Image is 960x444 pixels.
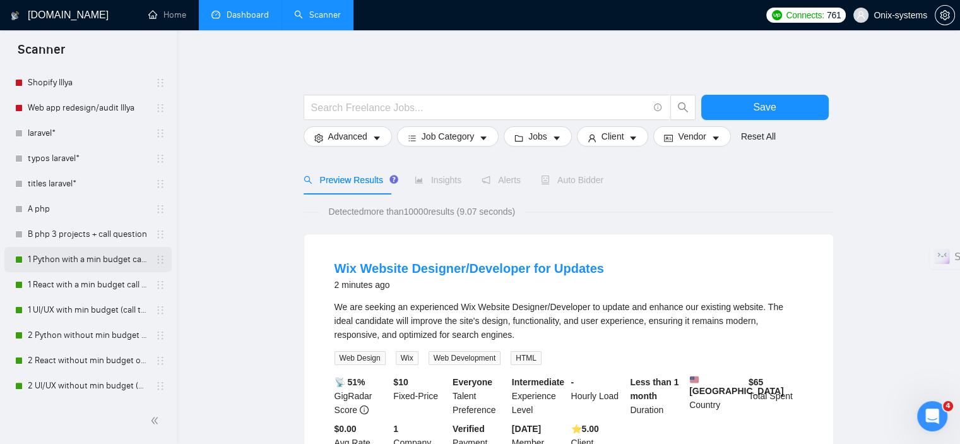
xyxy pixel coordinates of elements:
a: Shopify Illya [28,70,148,95]
button: barsJob Categorycaret-down [397,126,499,147]
span: holder [155,381,165,391]
span: Web Design [335,351,386,365]
b: ⭐️ 5.00 [571,424,599,434]
span: caret-down [372,133,381,143]
span: area-chart [415,176,424,184]
b: $ 65 [749,377,763,387]
button: folderJobscaret-down [504,126,572,147]
span: holder [155,356,165,366]
div: Duration [627,375,687,417]
div: Total Spent [746,375,805,417]
div: Experience Level [509,375,569,417]
span: Job Category [422,129,474,143]
span: 761 [827,8,841,22]
div: Fixed-Price [391,375,450,417]
span: holder [155,128,165,138]
span: setting [314,133,323,143]
span: holder [155,103,165,113]
a: 1 UI/UX with min budget (call to act) [28,297,148,323]
div: We are seeking an experienced Wix Website Designer/Developer to update and enhance our existing w... [335,300,803,342]
span: 4 [943,401,953,411]
span: Jobs [528,129,547,143]
span: Save [753,99,776,115]
span: bars [408,133,417,143]
span: search [671,102,695,113]
span: Connects: [786,8,824,22]
span: setting [935,10,954,20]
a: 2 Python without min budget with open Quest. [28,323,148,348]
span: HTML [511,351,542,365]
b: Everyone [453,377,492,387]
a: titles laravel* [28,171,148,196]
span: Insights [415,175,461,185]
span: double-left [150,414,163,427]
div: Talent Preference [450,375,509,417]
span: Wix [396,351,418,365]
span: holder [155,78,165,88]
b: $ 10 [393,377,408,387]
span: Advanced [328,129,367,143]
span: Preview Results [304,175,394,185]
span: holder [155,229,165,239]
span: info-circle [360,405,369,414]
b: [GEOGRAPHIC_DATA] [689,375,784,396]
a: A php [28,196,148,222]
button: userClientcaret-down [577,126,649,147]
b: - [571,377,574,387]
span: Client [601,129,624,143]
div: 2 minutes ago [335,277,604,292]
a: setting [935,10,955,20]
a: searchScanner [294,9,341,20]
a: dashboardDashboard [211,9,269,20]
span: user [856,11,865,20]
span: Scanner [8,40,75,67]
span: search [304,176,312,184]
iframe: Intercom live chat [917,401,947,431]
b: Verified [453,424,485,434]
span: holder [155,255,165,265]
span: notification [482,176,490,184]
b: Less than 1 month [630,377,679,401]
div: Country [687,375,746,417]
span: Vendor [678,129,706,143]
span: holder [155,280,165,290]
img: 🇺🇸 [690,375,699,384]
span: caret-down [479,133,488,143]
a: B php 3 projects + call question [28,222,148,247]
img: upwork-logo.png [772,10,782,20]
span: holder [155,330,165,340]
span: folder [514,133,523,143]
a: Wix Website Designer/Developer for Updates [335,261,604,275]
div: Hourly Load [569,375,628,417]
span: idcard [664,133,673,143]
span: Web Development [429,351,501,365]
span: holder [155,305,165,315]
b: [DATE] [512,424,541,434]
a: 2 UI/UX without min budget (open question) [28,373,148,399]
span: user [588,133,596,143]
a: 1 React with a min budget call to act. [28,272,148,297]
span: Detected more than 10000 results (9.07 seconds) [319,205,524,219]
a: laravel* [28,121,148,146]
button: setting [935,5,955,25]
a: typos laravel* [28,146,148,171]
b: $0.00 [335,424,357,434]
span: caret-down [711,133,720,143]
span: holder [155,179,165,189]
b: 1 [393,424,398,434]
span: caret-down [629,133,637,143]
span: Alerts [482,175,521,185]
a: Reset All [741,129,776,143]
img: logo [11,6,20,26]
a: Web app redesign/audit Illya [28,95,148,121]
button: search [670,95,696,120]
button: settingAdvancedcaret-down [304,126,392,147]
button: idcardVendorcaret-down [653,126,730,147]
a: 1 Python with a min budget call to act [28,247,148,272]
div: GigRadar Score [332,375,391,417]
span: caret-down [552,133,561,143]
input: Search Freelance Jobs... [311,100,648,116]
a: 2 React without min budget open Quest. [28,348,148,373]
b: Intermediate [512,377,564,387]
b: 📡 51% [335,377,365,387]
